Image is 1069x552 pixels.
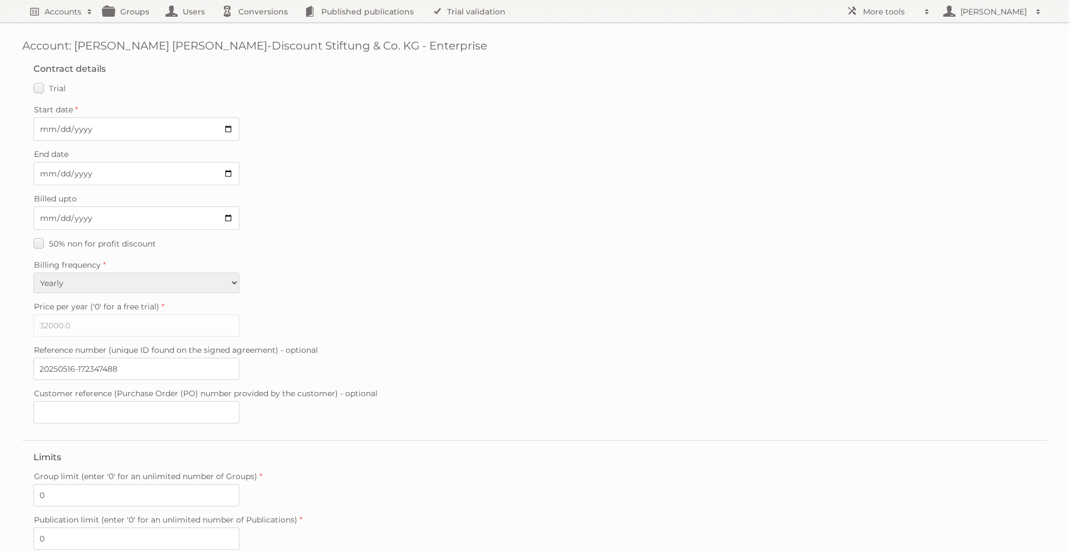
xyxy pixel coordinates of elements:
[22,39,1047,52] h1: Account: [PERSON_NAME] [PERSON_NAME]-Discount Stiftung & Co. KG - Enterprise
[34,515,297,525] span: Publication limit (enter '0' for an unlimited number of Publications)
[34,302,159,312] span: Price per year ('0' for a free trial)
[49,83,66,93] span: Trial
[34,194,77,204] span: Billed upto
[49,239,156,249] span: 50% non for profit discount
[34,260,101,270] span: Billing frequency
[34,471,257,481] span: Group limit (enter '0' for an unlimited number of Groups)
[34,149,68,159] span: End date
[45,6,81,17] h2: Accounts
[863,6,919,17] h2: More tools
[33,63,106,74] legend: Contract details
[34,105,73,115] span: Start date
[34,388,377,398] span: Customer reference (Purchase Order (PO) number provided by the customer) - optional
[958,6,1030,17] h2: [PERSON_NAME]
[34,345,318,355] span: Reference number (unique ID found on the signed agreement) - optional
[33,452,61,462] legend: Limits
